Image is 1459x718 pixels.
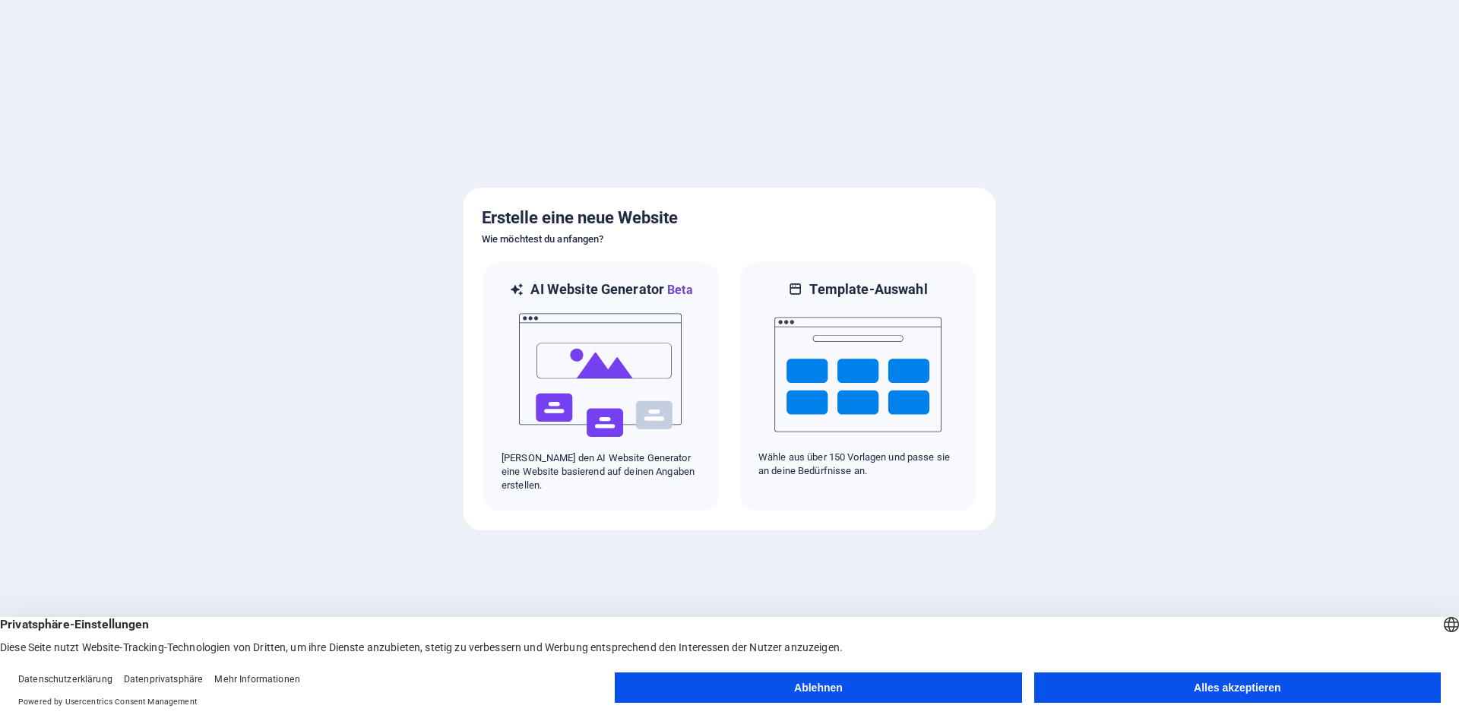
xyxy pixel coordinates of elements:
[739,261,977,512] div: Template-AuswahlWähle aus über 150 Vorlagen und passe sie an deine Bedürfnisse an.
[758,451,957,478] p: Wähle aus über 150 Vorlagen und passe sie an deine Bedürfnisse an.
[482,230,977,248] h6: Wie möchtest du anfangen?
[482,261,720,512] div: AI Website GeneratorBetaai[PERSON_NAME] den AI Website Generator eine Website basierend auf deine...
[809,280,927,299] h6: Template-Auswahl
[502,451,701,492] p: [PERSON_NAME] den AI Website Generator eine Website basierend auf deinen Angaben erstellen.
[482,206,977,230] h5: Erstelle eine neue Website
[664,283,693,297] span: Beta
[517,299,685,451] img: ai
[530,280,692,299] h6: AI Website Generator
